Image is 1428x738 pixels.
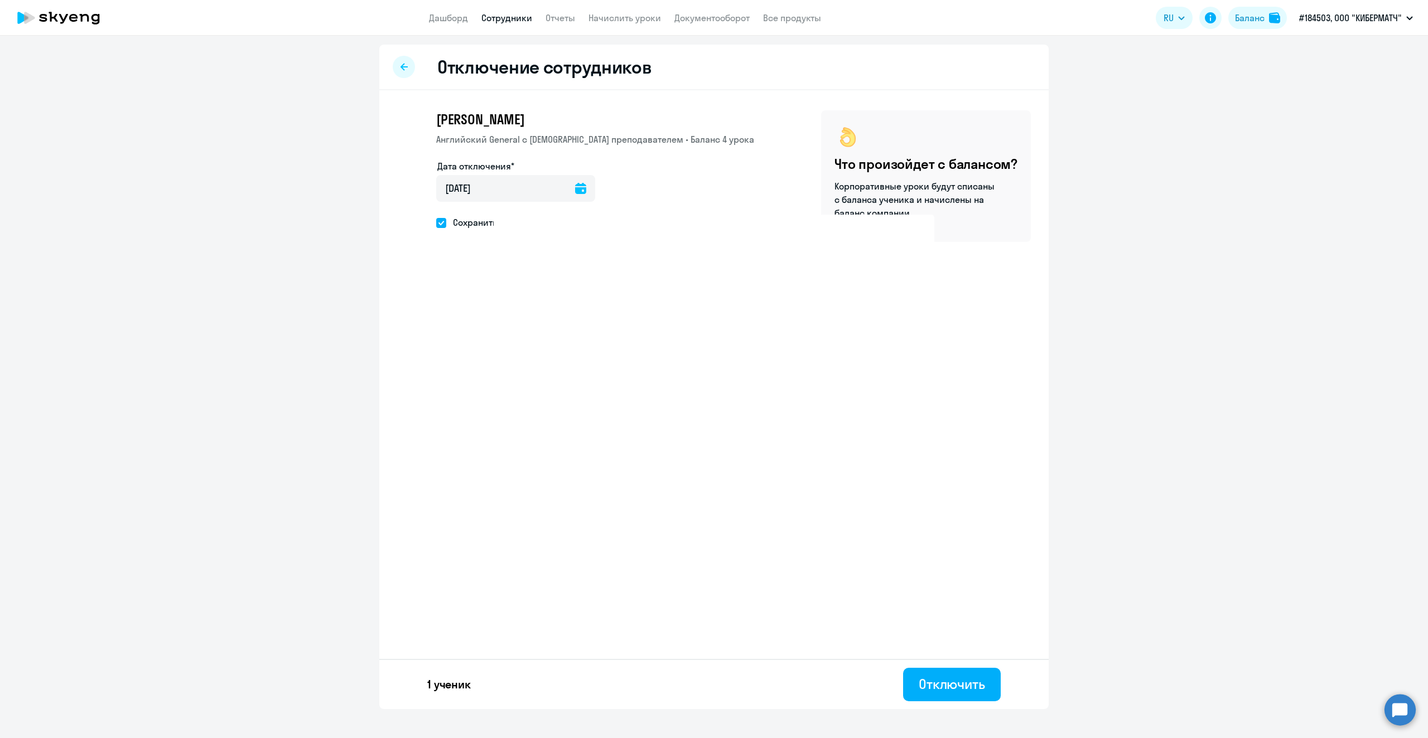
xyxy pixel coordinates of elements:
[446,216,600,229] span: Сохранить корпоративную скидку
[834,179,996,220] p: Корпоративные уроки будут списаны с баланса ученика и начислены на баланс компании
[674,12,750,23] a: Документооборот
[437,56,652,78] h2: Отключение сотрудников
[427,677,471,692] p: 1 ученик
[1299,11,1402,25] p: #184503, ООО "КИБЕРМАТЧ"
[1269,12,1280,23] img: balance
[919,675,985,693] div: Отключить
[1235,11,1265,25] div: Баланс
[763,12,821,23] a: Все продукты
[429,12,468,23] a: Дашборд
[1164,11,1174,25] span: RU
[436,110,524,128] span: [PERSON_NAME]
[834,155,1017,173] h4: Что произойдет с балансом?
[437,159,514,173] label: Дата отключения*
[834,124,861,150] img: ok
[546,12,575,23] a: Отчеты
[481,12,532,23] a: Сотрудники
[436,175,595,202] input: дд.мм.гггг
[588,12,661,23] a: Начислить уроки
[436,133,754,146] p: Английский General с [DEMOGRAPHIC_DATA] преподавателем • Баланс 4 урока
